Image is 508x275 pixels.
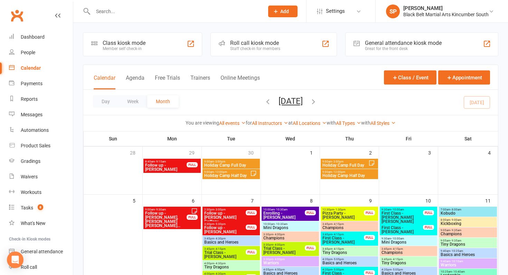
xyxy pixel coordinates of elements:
div: 10 [425,195,438,206]
a: Roll call [9,259,73,275]
span: Add [280,9,289,14]
a: All events [219,120,246,126]
div: Automations [21,127,49,133]
div: Open Intercom Messenger [7,252,23,268]
div: Messages [21,112,43,117]
div: 4 [488,147,498,158]
div: Roll call kiosk mode [230,40,280,46]
span: - 4:15pm [332,247,344,251]
div: General attendance [21,249,63,254]
span: - 4:00pm [273,258,285,261]
div: Calendar [21,65,41,71]
span: Trial Class - [PERSON_NAME] [263,246,305,255]
th: Fri [379,131,438,146]
span: Mini Dragons [263,226,318,230]
span: Mini Dragons [381,240,436,244]
th: Wed [261,131,320,146]
span: 9:40am [440,249,496,253]
div: FULL [305,210,316,215]
div: Waivers [21,174,38,179]
span: Champions [440,232,496,236]
strong: You are viewing [186,120,219,126]
button: Add [268,6,298,17]
button: Online Meetings [220,75,260,89]
span: - 10:40am [452,270,465,273]
span: - 9:35am [450,229,461,232]
a: Tasks 8 [9,200,73,216]
span: 8 [38,204,43,210]
span: Holiday Camp Half Day [322,174,377,178]
span: Trial Class - [PERSON_NAME] [204,251,246,259]
div: People [21,50,35,55]
a: Automations [9,122,73,138]
span: 3:45pm [322,223,377,226]
div: FULL [364,235,375,240]
strong: at [288,120,293,126]
span: Champions [322,226,377,230]
span: Holiday Camp Half Day [204,174,250,178]
span: Follow up - [PERSON_NAME] Coffeey [204,211,246,224]
span: - 4:30pm [214,262,226,265]
div: FULL [187,162,198,167]
span: - 4:15pm [392,247,403,251]
span: 3:30pm [263,233,318,236]
span: - 10:30am [275,208,288,211]
div: Member self check-in [103,46,145,51]
a: Waivers [9,169,73,185]
span: 4:20pm [322,258,377,261]
span: Basics and Heroes [440,253,496,257]
span: Follow up - [PERSON_NAME] [145,163,187,171]
span: 10:00am [263,208,305,211]
strong: with [361,120,370,126]
span: 3:30pm [204,223,246,226]
span: Champions [381,251,436,255]
strong: for [246,120,252,126]
span: 7:00am [440,208,496,211]
span: - 5:30pm [214,223,226,226]
span: - 4:15pm [332,233,344,236]
div: Great for the front desk [365,46,442,51]
div: 7 [251,195,261,206]
input: Search... [91,7,259,16]
span: 8:45am [145,160,187,163]
a: All Instructors [252,120,288,126]
span: Kickboxing [440,222,496,226]
button: Agenda [126,75,144,89]
span: - 3:00pm [214,160,225,163]
span: 3:45pm [322,247,377,251]
a: Calendar [9,60,73,76]
div: Staff check-in for members [230,46,280,51]
div: 8 [310,195,320,206]
div: FULL [246,249,257,255]
span: Kobudo [440,211,496,215]
span: 3:45pm [204,237,258,240]
th: Mon [143,131,202,146]
span: - 4:15pm [332,223,344,226]
span: Follow up - [PERSON_NAME], [PERSON_NAME] [PERSON_NAME]... [145,211,187,228]
span: 10:00am [263,223,318,226]
button: Calendar [94,75,115,89]
span: 9:00am [322,170,377,174]
span: 12:30pm [322,208,364,211]
th: Tue [202,131,261,146]
span: - 10:10am [450,260,463,263]
span: 9:05am [440,229,496,232]
span: - 12:00pm [332,170,345,174]
div: FULL [305,245,316,251]
span: 3:45pm [204,247,246,251]
span: - 10:30am [275,223,288,226]
div: FULL [423,210,434,215]
div: What's New [21,220,46,226]
span: 3:30pm [263,258,318,261]
div: Product Sales [21,143,50,148]
span: 3:45pm [322,233,364,236]
span: First Class - [PERSON_NAME] [PERSON_NAME] [381,211,423,224]
span: - 10:00am [391,237,404,240]
div: Class kiosk mode [103,40,145,46]
div: Dashboard [21,34,45,40]
span: - 4:50pm [273,268,285,271]
span: - 4:15pm [214,247,226,251]
a: Product Sales [9,138,73,154]
div: General attendance kiosk mode [365,40,442,46]
div: FULL [246,225,257,230]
